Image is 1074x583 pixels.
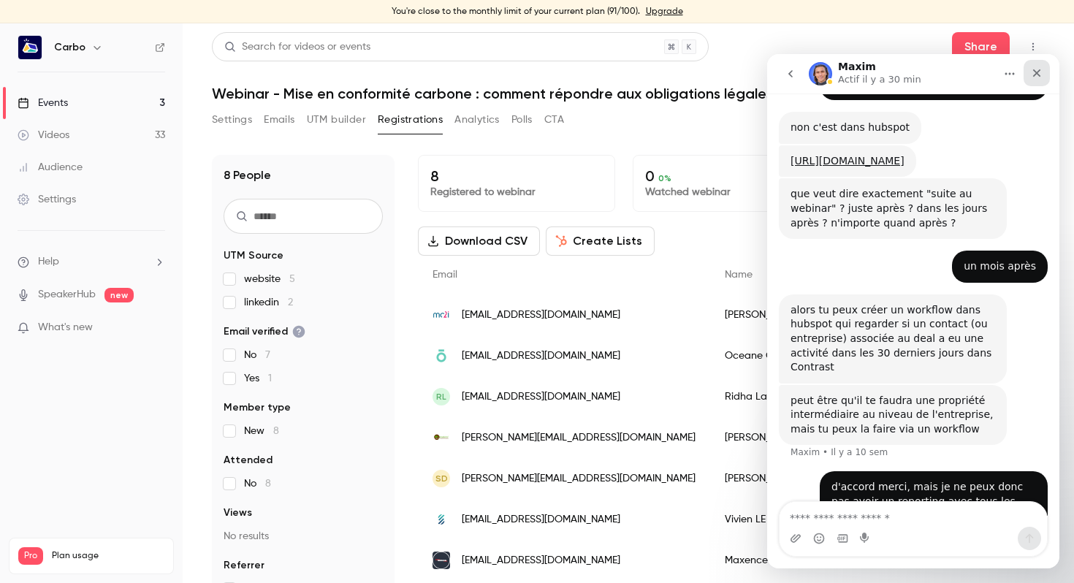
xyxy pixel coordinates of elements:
[378,108,443,132] button: Registrations
[265,479,271,489] span: 8
[224,248,283,263] span: UTM Source
[18,192,76,207] div: Settings
[462,553,620,568] span: [EMAIL_ADDRESS][DOMAIN_NAME]
[38,320,93,335] span: What's new
[710,499,890,540] div: Vivien LE BORGNE
[435,472,448,485] span: SD
[546,226,655,256] button: Create Lists
[710,376,890,417] div: Ridha Lafi
[288,297,293,308] span: 2
[224,167,271,184] h1: 8 People
[18,547,43,565] span: Pro
[224,400,291,415] span: Member type
[18,96,68,110] div: Events
[462,348,620,364] span: [EMAIL_ADDRESS][DOMAIN_NAME]
[433,552,450,569] img: tendron.com
[52,550,164,562] span: Plan usage
[18,128,69,142] div: Videos
[224,324,305,339] span: Email verified
[264,108,294,132] button: Emails
[224,558,264,573] span: Referrer
[224,506,252,520] span: Views
[265,350,270,360] span: 7
[289,274,295,284] span: 5
[54,40,85,55] h6: Carbo
[710,335,890,376] div: Oceane Ottelart
[462,389,620,405] span: [EMAIL_ADDRESS][DOMAIN_NAME]
[462,430,696,446] span: [PERSON_NAME][EMAIL_ADDRESS][DOMAIN_NAME]
[433,347,450,365] img: enso-rse.com
[244,295,293,310] span: linkedin
[430,167,603,185] p: 8
[418,226,540,256] button: Download CSV
[18,254,165,270] li: help-dropdown-opener
[436,390,446,403] span: RL
[212,85,1045,102] h1: Webinar - Mise en conformité carbone : comment répondre aux obligations légales en 2025 ?
[224,453,273,468] span: Attended
[433,429,450,446] img: international-terra-institute.com
[38,254,59,270] span: Help
[430,185,603,199] p: Registered to webinar
[544,108,564,132] button: CTA
[224,529,383,544] p: No results
[244,424,279,438] span: New
[952,32,1010,61] button: Share
[725,270,753,280] span: Name
[433,270,457,280] span: Email
[224,39,370,55] div: Search for videos or events
[244,272,295,286] span: website
[511,108,533,132] button: Polls
[645,185,818,199] p: Watched webinar
[244,371,272,386] span: Yes
[38,287,96,302] a: SpeakerHub
[433,511,450,528] img: staffmatch.com
[18,160,83,175] div: Audience
[710,294,890,335] div: [PERSON_NAME] Amigues
[212,108,252,132] button: Settings
[462,308,620,323] span: [EMAIL_ADDRESS][DOMAIN_NAME]
[18,36,42,59] img: Carbo
[710,458,890,499] div: [PERSON_NAME] DEVILDER
[268,373,272,384] span: 1
[710,540,890,581] div: Maxence DINDAULT
[273,426,279,436] span: 8
[645,167,818,185] p: 0
[244,348,270,362] span: No
[433,306,450,324] img: mc2i.fr
[658,173,671,183] span: 0 %
[462,512,620,527] span: [EMAIL_ADDRESS][DOMAIN_NAME]
[454,108,500,132] button: Analytics
[148,321,165,335] iframe: Noticeable Trigger
[307,108,366,132] button: UTM builder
